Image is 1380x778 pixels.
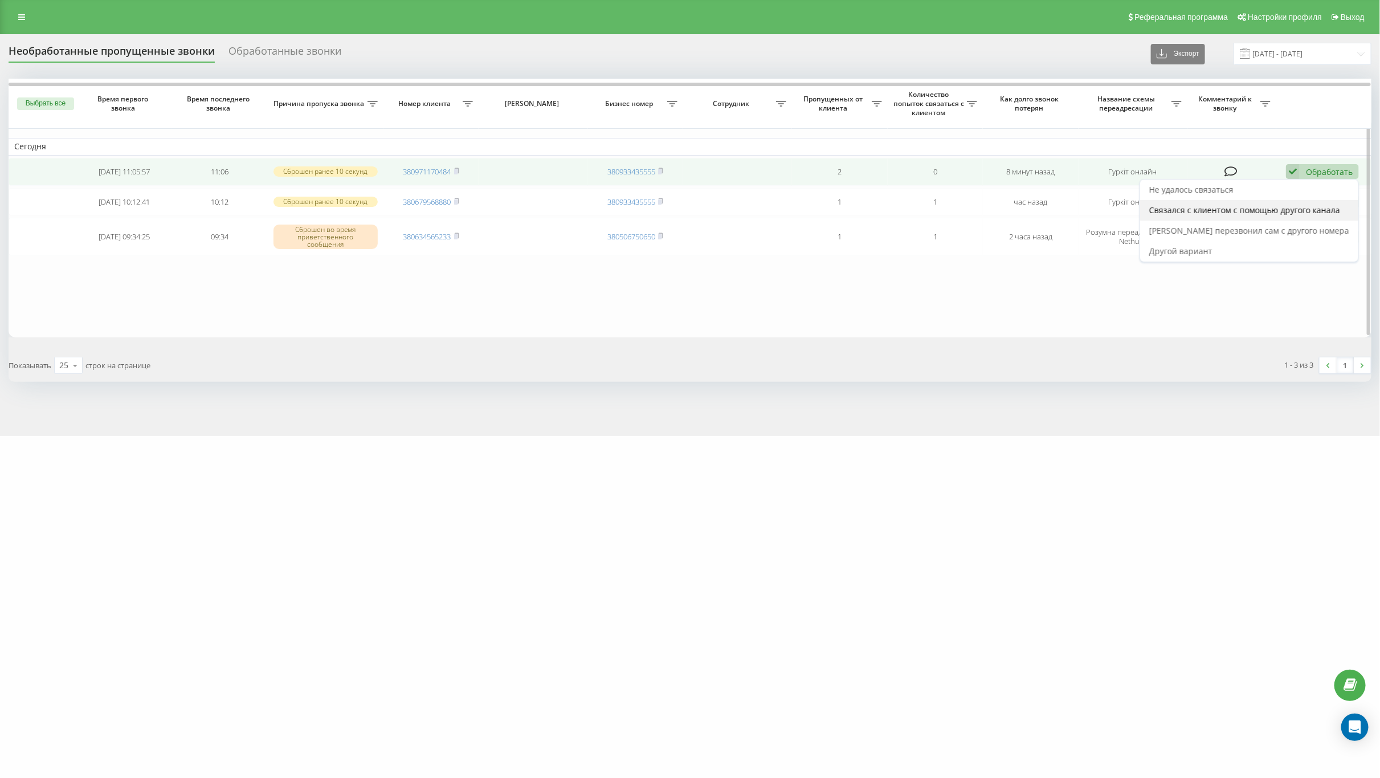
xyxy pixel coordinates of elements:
a: 380506750650 [607,231,655,242]
span: [PERSON_NAME] [489,99,577,108]
td: 2 часа назад [983,218,1078,255]
span: [PERSON_NAME] перезвонил сам с другого номера [1149,225,1349,236]
div: Обработать [1306,166,1353,177]
td: 0 [888,158,983,186]
span: Настройки профиля [1248,13,1322,22]
button: Выбрать все [17,97,74,110]
a: 380679568880 [403,197,451,207]
span: Бизнес номер [594,99,667,108]
a: 380933435555 [607,197,655,207]
span: Название схемы переадресации [1084,95,1171,112]
span: Причина пропуска звонка [273,99,368,108]
span: Реферальная программа [1134,13,1228,22]
span: Номер клиента [389,99,463,108]
span: Связался с клиентом с помощью другого канала [1149,205,1340,215]
td: Розумна переадресація на Nethunt [1079,218,1187,255]
td: 10:12 [172,188,267,216]
td: час назад [983,188,1078,216]
div: Обработанные звонки [228,45,341,63]
span: Сотрудник [689,99,776,108]
div: Open Intercom Messenger [1341,714,1369,741]
a: 380933435555 [607,166,655,177]
td: [DATE] 10:12:41 [77,188,172,216]
td: [DATE] 09:34:25 [77,218,172,255]
a: 1 [1337,357,1354,373]
a: 380634565233 [403,231,451,242]
div: Сброшен во время приветственного сообщения [273,225,378,250]
span: Выход [1341,13,1365,22]
td: 1 [888,188,983,216]
td: [DATE] 11:05:57 [77,158,172,186]
span: Комментарий к звонку [1193,95,1260,112]
td: Сегодня [9,138,1371,155]
div: Необработанные пропущенные звонки [9,45,215,63]
td: Гуркіт онлайн [1079,158,1187,186]
span: Время первого звонка [87,95,162,112]
td: 11:06 [172,158,267,186]
div: Сброшен ранее 10 секунд [273,166,378,176]
td: 09:34 [172,218,267,255]
a: 380971170484 [403,166,451,177]
td: 1 [792,218,887,255]
td: 2 [792,158,887,186]
span: Время последнего звонка [182,95,258,112]
td: 1 [792,188,887,216]
span: Пропущенных от клиента [798,95,871,112]
span: Количество попыток связаться с клиентом [893,90,967,117]
span: Другой вариант [1149,246,1212,256]
div: 1 - 3 из 3 [1285,359,1314,370]
button: Экспорт [1151,44,1205,64]
span: Показывать [9,360,51,370]
td: 8 минут назад [983,158,1078,186]
div: Сброшен ранее 10 секунд [273,197,378,206]
td: Гуркіт онлайн [1079,188,1187,216]
div: 25 [59,360,68,371]
span: Не удалось связаться [1149,184,1234,195]
span: строк на странице [85,360,150,370]
span: Как долго звонок потерян [993,95,1069,112]
td: 1 [888,218,983,255]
